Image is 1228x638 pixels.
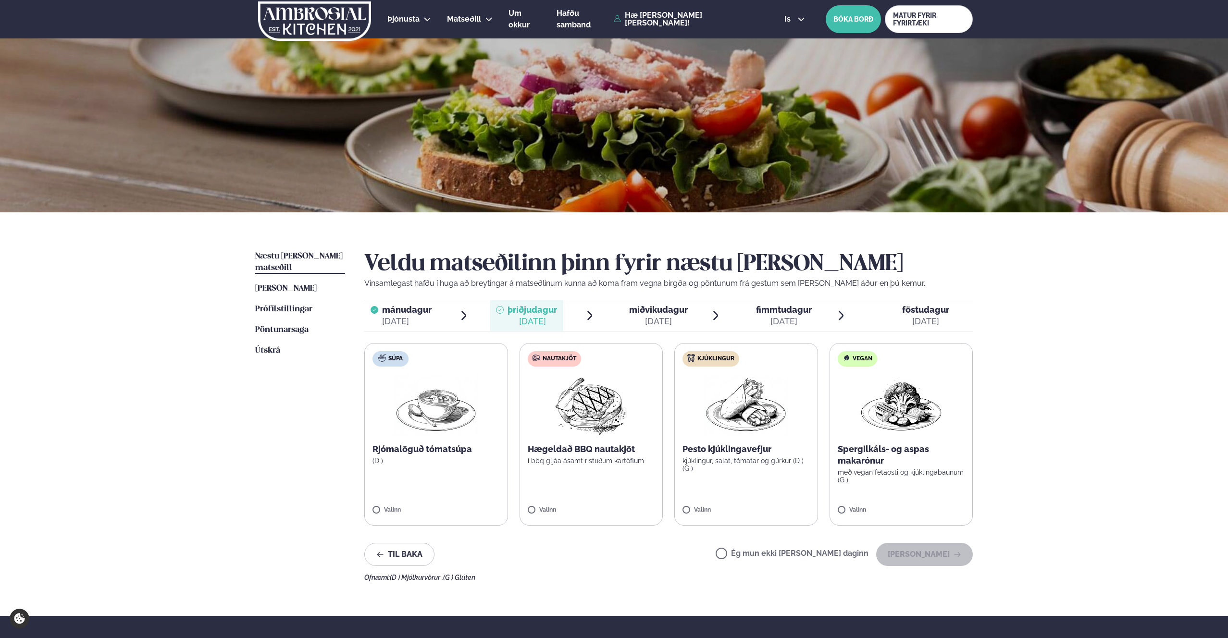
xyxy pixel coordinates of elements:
img: Beef-Meat.png [548,374,633,436]
div: [DATE] [756,316,812,327]
img: logo [257,1,372,41]
a: Hafðu samband [557,8,609,31]
button: Til baka [364,543,434,566]
span: [PERSON_NAME] [255,284,317,293]
span: mánudagur [382,305,432,315]
button: [PERSON_NAME] [876,543,973,566]
p: Vinsamlegast hafðu í huga að breytingar á matseðlinum kunna að koma fram vegna birgða og pöntunum... [364,278,973,289]
a: Pöntunarsaga [255,324,309,336]
img: Wraps.png [704,374,788,436]
p: Spergilkáls- og aspas makarónur [838,443,965,466]
img: soup.svg [378,354,386,362]
a: Cookie settings [10,609,29,628]
a: Hæ [PERSON_NAME] [PERSON_NAME]! [614,12,762,27]
span: Prófílstillingar [255,305,312,313]
span: Nautakjöt [543,355,576,363]
img: Soup.png [394,374,478,436]
button: BÓKA BORÐ [826,5,881,33]
a: Útskrá [255,345,280,356]
img: chicken.svg [687,354,695,362]
span: Súpa [388,355,403,363]
span: þriðjudagur [508,305,557,315]
span: (D ) Mjólkurvörur , [390,574,443,581]
span: föstudagur [902,305,949,315]
p: með vegan fetaosti og kjúklingabaunum (G ) [838,468,965,484]
p: kjúklingur, salat, tómatar og gúrkur (D ) (G ) [682,457,810,472]
span: Hafðu samband [557,9,591,29]
div: [DATE] [629,316,688,327]
span: (G ) Glúten [443,574,475,581]
button: is [777,15,813,23]
img: beef.svg [533,354,540,362]
a: Um okkur [509,8,541,31]
a: Næstu [PERSON_NAME] matseðill [255,251,345,274]
span: is [784,15,794,23]
span: Matseðill [447,14,481,24]
span: fimmtudagur [756,305,812,315]
a: Þjónusta [387,13,420,25]
a: [PERSON_NAME] [255,283,317,294]
img: Vegan.svg [843,354,850,362]
div: [DATE] [902,316,949,327]
a: MATUR FYRIR FYRIRTÆKI [885,5,973,33]
div: Ofnæmi: [364,574,973,581]
span: miðvikudagur [629,305,688,315]
span: Þjónusta [387,14,420,24]
span: Pöntunarsaga [255,326,309,334]
span: Útskrá [255,346,280,355]
h2: Veldu matseðilinn þinn fyrir næstu [PERSON_NAME] [364,251,973,278]
div: [DATE] [382,316,432,327]
span: Vegan [853,355,872,363]
p: í bbq gljáa ásamt ristuðum kartöflum [528,457,655,465]
span: Næstu [PERSON_NAME] matseðill [255,252,343,272]
div: [DATE] [508,316,557,327]
img: Vegan.png [859,374,943,436]
p: (D ) [372,457,500,465]
span: Kjúklingur [697,355,734,363]
p: Pesto kjúklingavefjur [682,443,810,455]
p: Rjómalöguð tómatsúpa [372,443,500,455]
a: Prófílstillingar [255,304,312,315]
span: Um okkur [509,9,530,29]
a: Matseðill [447,13,481,25]
p: Hægeldað BBQ nautakjöt [528,443,655,455]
